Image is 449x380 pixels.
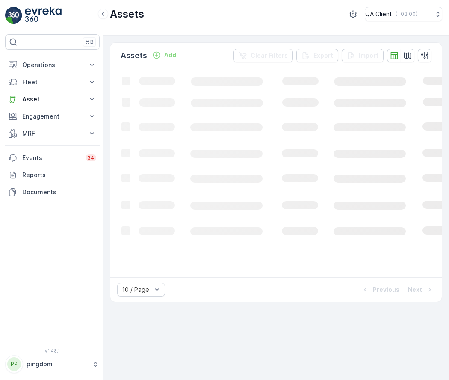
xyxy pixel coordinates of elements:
button: PPpingdom [5,355,100,373]
p: Documents [22,188,96,196]
p: Assets [110,7,144,21]
p: Reports [22,171,96,179]
div: PP [7,357,21,371]
button: Add [149,50,180,60]
button: Next [407,285,435,295]
p: ⌘B [85,39,94,45]
a: Reports [5,166,100,184]
button: Asset [5,91,100,108]
p: Events [22,154,80,162]
img: logo_light-DOdMpM7g.png [25,7,62,24]
button: Fleet [5,74,100,91]
p: Import [359,51,378,60]
p: Previous [373,285,399,294]
p: Asset [22,95,83,104]
span: v 1.48.1 [5,348,100,353]
a: Events34 [5,149,100,166]
p: QA Client [365,10,392,18]
button: MRF [5,125,100,142]
img: logo [5,7,22,24]
p: 34 [87,154,95,161]
button: Operations [5,56,100,74]
p: Add [164,51,176,59]
p: MRF [22,129,83,138]
button: Engagement [5,108,100,125]
p: Clear Filters [251,51,288,60]
button: QA Client(+03:00) [365,7,442,21]
a: Documents [5,184,100,201]
p: pingdom [27,360,88,368]
p: Next [408,285,422,294]
p: Fleet [22,78,83,86]
p: Assets [121,50,147,62]
p: Operations [22,61,83,69]
p: Export [313,51,333,60]
button: Previous [360,285,400,295]
p: Engagement [22,112,83,121]
p: ( +03:00 ) [396,11,417,18]
button: Clear Filters [233,49,293,62]
button: Export [296,49,338,62]
button: Import [342,49,384,62]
